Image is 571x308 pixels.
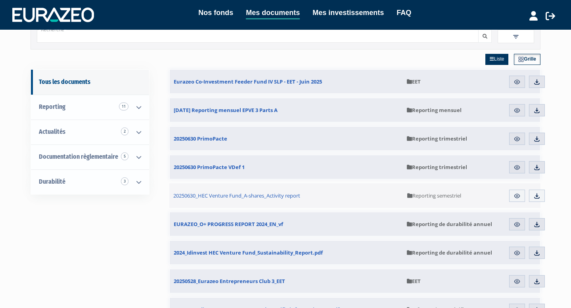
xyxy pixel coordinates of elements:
a: Grille [514,54,540,65]
span: EET [407,278,421,285]
img: filter.svg [512,33,519,40]
a: EURAZEO_O+ PROGRESS REPORT 2024_EN_vf [170,212,403,236]
span: Eurazeo Co-Investment Feeder Fund IV SLP - EET - Juin 2025 [174,78,322,85]
img: eye.svg [514,135,521,143]
span: 20250528_Eurazeo Entrepreneurs Club 3_EET [174,278,285,285]
img: grid.svg [518,57,524,62]
span: Reporting [39,103,65,110]
img: download.svg [533,278,540,285]
img: 1732889491-logotype_eurazeo_blanc_rvb.png [12,8,94,22]
span: EET [407,78,421,85]
span: Actualités [39,128,65,135]
a: Eurazeo Co-Investment Feeder Fund IV SLP - EET - Juin 2025 [170,70,403,93]
img: download.svg [533,164,540,171]
a: FAQ [397,7,411,18]
span: Reporting de durabilité annuel [407,249,492,256]
img: download.svg [533,221,540,228]
span: 5 [121,152,128,160]
span: 3 [121,177,128,185]
input: Recherche [37,30,479,43]
a: Reporting 11 [31,95,149,120]
img: eye.svg [514,221,521,228]
img: download.svg [533,192,540,200]
img: eye.svg [514,278,521,285]
span: Reporting de durabilité annuel [407,221,492,228]
a: Mes investissements [312,7,384,18]
a: 20250630_HEC Venture Fund_A-shares_Activity report [169,183,403,208]
a: [DATE] Reporting mensuel EPVE 3 Parts A [170,98,403,122]
span: Reporting trimestriel [407,164,467,171]
a: 20250528_Eurazeo Entrepreneurs Club 3_EET [170,269,403,293]
span: 2 [121,127,128,135]
img: download.svg [533,78,540,86]
img: eye.svg [514,107,521,114]
img: eye.svg [514,192,521,200]
a: Durabilité 3 [31,169,149,194]
span: Reporting trimestriel [407,135,467,142]
a: 2024_Idinvest HEC Venture Fund_Sustainability_Report.pdf [170,241,403,264]
span: 2024_Idinvest HEC Venture Fund_Sustainability_Report.pdf [174,249,323,256]
a: Documentation règlementaire 5 [31,144,149,169]
img: download.svg [533,135,540,143]
span: 11 [119,103,128,110]
span: Durabilité [39,178,65,185]
span: 20250630 PrimoPacte VDef 1 [174,164,245,171]
span: Documentation règlementaire [39,153,118,160]
span: 20250630 PrimoPacte [174,135,227,142]
a: Nos fonds [198,7,233,18]
img: eye.svg [514,164,521,171]
span: Reporting mensuel [407,106,462,114]
a: Tous les documents [31,70,149,95]
img: download.svg [533,249,540,257]
span: 20250630_HEC Venture Fund_A-shares_Activity report [173,192,300,199]
a: 20250630 PrimoPacte VDef 1 [170,155,403,179]
img: eye.svg [514,78,521,86]
img: eye.svg [514,249,521,257]
span: EURAZEO_O+ PROGRESS REPORT 2024_EN_vf [174,221,283,228]
a: Actualités 2 [31,120,149,144]
span: [DATE] Reporting mensuel EPVE 3 Parts A [174,106,278,114]
img: download.svg [533,107,540,114]
a: Mes documents [246,7,300,19]
a: 20250630 PrimoPacte [170,127,403,150]
a: Liste [485,54,508,65]
span: Reporting semestriel [407,192,461,199]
